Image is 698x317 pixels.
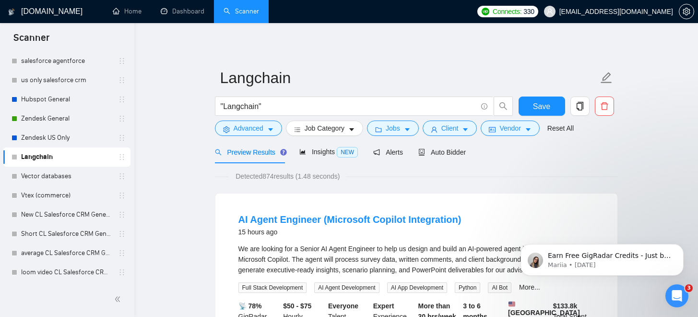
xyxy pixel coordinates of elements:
span: 3 [685,284,693,292]
span: Advanced [234,123,263,134]
span: notification [373,149,380,156]
a: Vector databases [21,167,112,186]
a: salesforce agentforce [21,51,112,71]
a: New CL Salesforce CRM General [21,205,112,224]
span: setting [223,126,230,133]
span: Scanner [6,31,57,51]
span: Client [441,123,459,134]
a: homeHome [113,7,142,15]
span: Connects: [493,6,521,17]
span: 330 [523,6,534,17]
span: holder [118,268,126,276]
span: caret-down [404,126,411,133]
span: Earn Free GigRadar Credits - Just by Sharing Your Story! 💬 Want more credits for sending proposal... [42,28,166,265]
span: Python [455,282,480,293]
span: idcard [489,126,496,133]
span: holder [118,230,126,238]
span: holder [118,76,126,84]
span: user [431,126,438,133]
span: search [494,102,512,110]
span: holder [118,115,126,122]
span: AI Bot [488,282,511,293]
span: area-chart [299,148,306,155]
b: $ 133.8k [553,302,578,310]
span: Job Category [305,123,344,134]
button: copy [570,97,590,116]
p: Message from Mariia, sent 7w ago [42,37,166,46]
div: Tooltip anchor [279,148,288,157]
span: caret-down [525,126,532,133]
span: Save [533,100,550,112]
span: search [215,149,222,156]
span: holder [118,249,126,257]
a: setting [679,8,694,15]
span: double-left [114,294,124,304]
b: Expert [373,302,394,310]
a: searchScanner [224,7,259,15]
b: 📡 78% [238,302,262,310]
span: Alerts [373,148,403,156]
span: holder [118,153,126,161]
b: [GEOGRAPHIC_DATA] [508,301,580,317]
span: holder [118,172,126,180]
iframe: Intercom notifications message [506,224,698,291]
span: bars [294,126,301,133]
span: holder [118,57,126,65]
button: setting [679,4,694,19]
button: search [494,97,513,116]
span: NEW [337,147,358,158]
span: holder [118,192,126,199]
a: AI Agent Engineer (Microsoft Copilot Integration) [238,214,461,225]
a: us only salesforce crm [21,71,112,90]
button: idcardVendorcaret-down [481,121,539,136]
a: Reset All [547,123,574,134]
div: We are looking for a Senior AI Agent Engineer to help us design and build an AI-powered agent int... [238,244,594,275]
button: delete [595,97,614,116]
span: Jobs [386,123,400,134]
button: folderJobscaret-down [367,121,419,136]
span: info-circle [481,103,487,110]
span: delete [595,102,614,110]
button: barsJob Categorycaret-down [286,121,363,136]
div: 15 hours ago [238,226,461,238]
img: 🇺🇸 [509,301,515,307]
span: holder [118,211,126,219]
input: Scanner name... [220,66,598,90]
a: loom video CL Salesforce CRM General [21,263,112,282]
img: logo [8,4,15,20]
span: caret-down [462,126,469,133]
a: Zendesk General [21,109,112,128]
button: userClientcaret-down [423,121,477,136]
iframe: Intercom live chat [665,284,688,307]
span: caret-down [348,126,355,133]
span: Insights [299,148,358,156]
a: Short CL Salesforce CRM General [21,224,112,244]
span: Full Stack Development [238,282,307,293]
a: Langchain [21,147,112,167]
span: holder [118,96,126,103]
span: Auto Bidder [418,148,466,156]
b: Everyone [328,302,358,310]
span: holder [118,134,126,142]
span: copy [571,102,589,110]
button: Save [519,97,565,116]
span: edit [600,72,613,84]
span: folder [375,126,382,133]
a: average CL Salesforce CRM General [21,244,112,263]
a: Zendesk US Only [21,128,112,147]
span: Vendor [499,123,521,134]
b: $50 - $75 [283,302,311,310]
span: caret-down [267,126,274,133]
button: settingAdvancedcaret-down [215,121,282,136]
input: Search Freelance Jobs... [221,100,477,112]
a: Vtex (commerce) [21,186,112,205]
span: robot [418,149,425,156]
span: Preview Results [215,148,284,156]
span: AI Agent Development [314,282,379,293]
a: Hubspot General [21,90,112,109]
img: upwork-logo.png [482,8,489,15]
span: Detected 874 results (1.48 seconds) [229,171,346,182]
